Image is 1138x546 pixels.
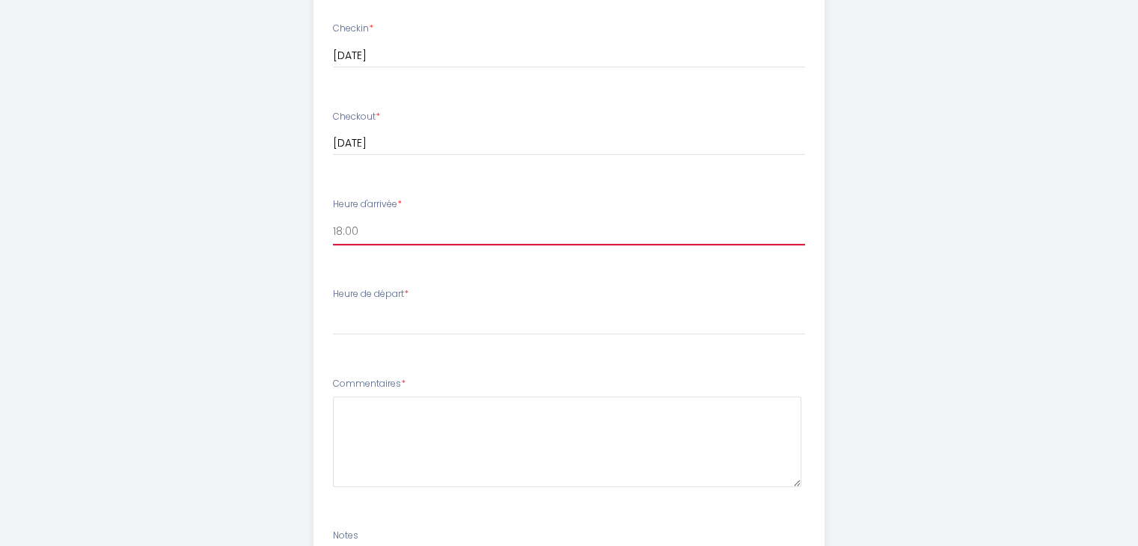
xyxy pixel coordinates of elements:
label: Commentaires [333,377,406,391]
label: Notes [333,529,358,543]
label: Checkin [333,22,373,36]
label: Heure d'arrivée [333,197,402,212]
label: Heure de départ [333,287,409,301]
label: Checkout [333,110,380,124]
